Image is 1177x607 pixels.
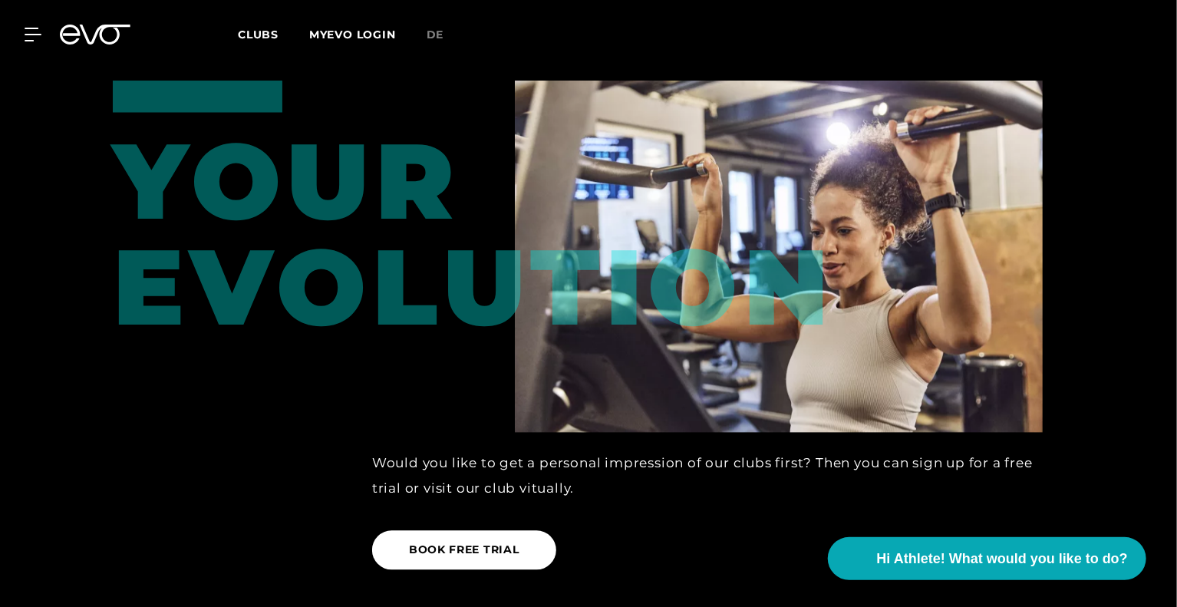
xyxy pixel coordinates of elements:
[113,117,835,352] font: YOUR EVOLUTION
[515,81,1043,433] img: evofitness
[238,28,279,41] font: Clubs
[427,28,444,41] font: de
[409,543,519,557] font: BOOK FREE TRIAL
[372,456,1033,496] font: Would you like to get a personal impression of our clubs first? Then you can sign up for a free t...
[372,520,562,582] a: BOOK FREE TRIAL
[427,26,463,44] a: de
[309,28,396,41] a: MYEVO LOGIN
[238,27,309,41] a: Clubs
[877,551,1128,566] font: Hi Athlete! What would you like to do?
[828,537,1146,580] button: Hi Athlete! What would you like to do?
